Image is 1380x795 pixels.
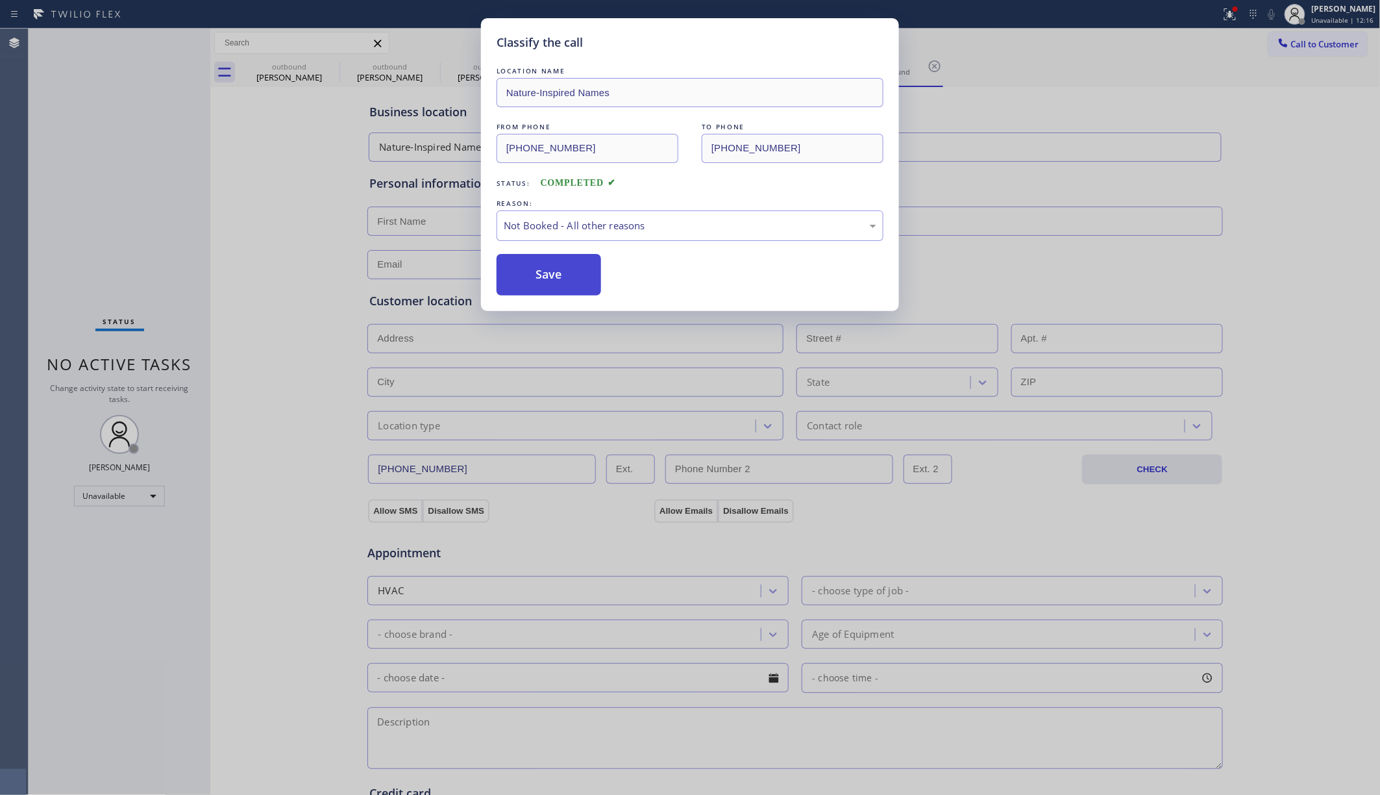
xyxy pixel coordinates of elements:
div: FROM PHONE [497,120,678,134]
input: From phone [497,134,678,163]
h5: Classify the call [497,34,583,51]
input: To phone [702,134,883,163]
div: LOCATION NAME [497,64,883,78]
span: Status: [497,179,530,188]
span: COMPLETED [541,178,616,188]
div: TO PHONE [702,120,883,134]
div: Not Booked - All other reasons [504,218,876,233]
div: REASON: [497,197,883,210]
button: Save [497,254,601,296]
